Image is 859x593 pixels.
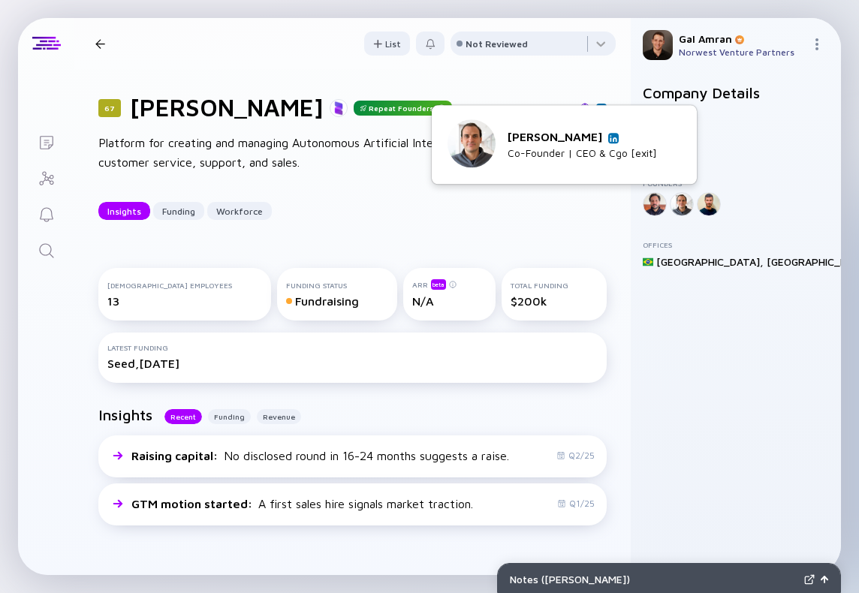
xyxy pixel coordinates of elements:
[18,123,74,159] a: Lists
[556,450,595,461] div: Q2/25
[508,146,657,159] div: Co-Founder | CEO & Cgo [exit]
[107,294,262,308] div: 13
[804,574,815,585] img: Expand Notes
[98,99,121,117] div: 67
[643,125,829,134] div: Established
[643,84,829,101] h2: Company Details
[98,202,150,220] button: Insights
[557,498,595,509] div: Q1/25
[107,281,262,290] div: [DEMOGRAPHIC_DATA] Employees
[364,32,410,56] button: List
[511,294,598,308] div: $200k
[107,343,598,352] div: Latest Funding
[18,159,74,195] a: Investor Map
[821,576,828,583] img: Open Notes
[679,32,805,45] div: Gal Amran
[18,231,74,267] a: Search
[679,47,805,58] div: Norwest Venture Partners
[510,573,798,585] div: Notes ( [PERSON_NAME] )
[656,255,764,268] div: [GEOGRAPHIC_DATA] ,
[286,281,389,290] div: Funding Status
[412,278,487,290] div: ARR
[207,202,272,220] button: Workforce
[580,103,590,113] img: Zaia Website
[448,119,496,167] img: Alexandre Messina picture
[412,294,487,308] div: N/A
[131,497,255,510] span: GTM motion started :
[643,179,829,188] div: Founders
[153,200,204,223] div: Funding
[257,409,301,424] button: Revenue
[131,449,221,462] span: Raising capital :
[354,101,452,116] div: Repeat Founders
[643,240,829,249] div: Offices
[508,130,657,143] div: [PERSON_NAME]
[643,257,653,267] img: Brazil Flag
[164,409,202,424] button: Recent
[153,202,204,220] button: Funding
[131,497,473,510] div: A first sales hire signals market traction.
[98,200,150,223] div: Insights
[811,38,823,50] img: Menu
[286,294,389,308] div: Fundraising
[107,357,598,370] div: Seed, [DATE]
[643,30,673,60] img: Gal Profile Picture
[98,406,152,423] h2: Insights
[610,134,617,142] img: Alexandre Messina Linkedin Profile
[208,409,251,424] button: Funding
[98,134,579,172] div: Platform for creating and managing Autonomous Artificial Intelligence Agents for customer service...
[511,281,598,290] div: Total Funding
[643,139,829,155] div: [DATE]
[130,93,324,122] h1: [PERSON_NAME]
[18,195,74,231] a: Reminders
[466,38,528,50] div: Not Reviewed
[207,200,272,223] div: Workforce
[431,279,446,290] div: beta
[131,449,509,462] div: No disclosed round in 16-24 months suggests a raise.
